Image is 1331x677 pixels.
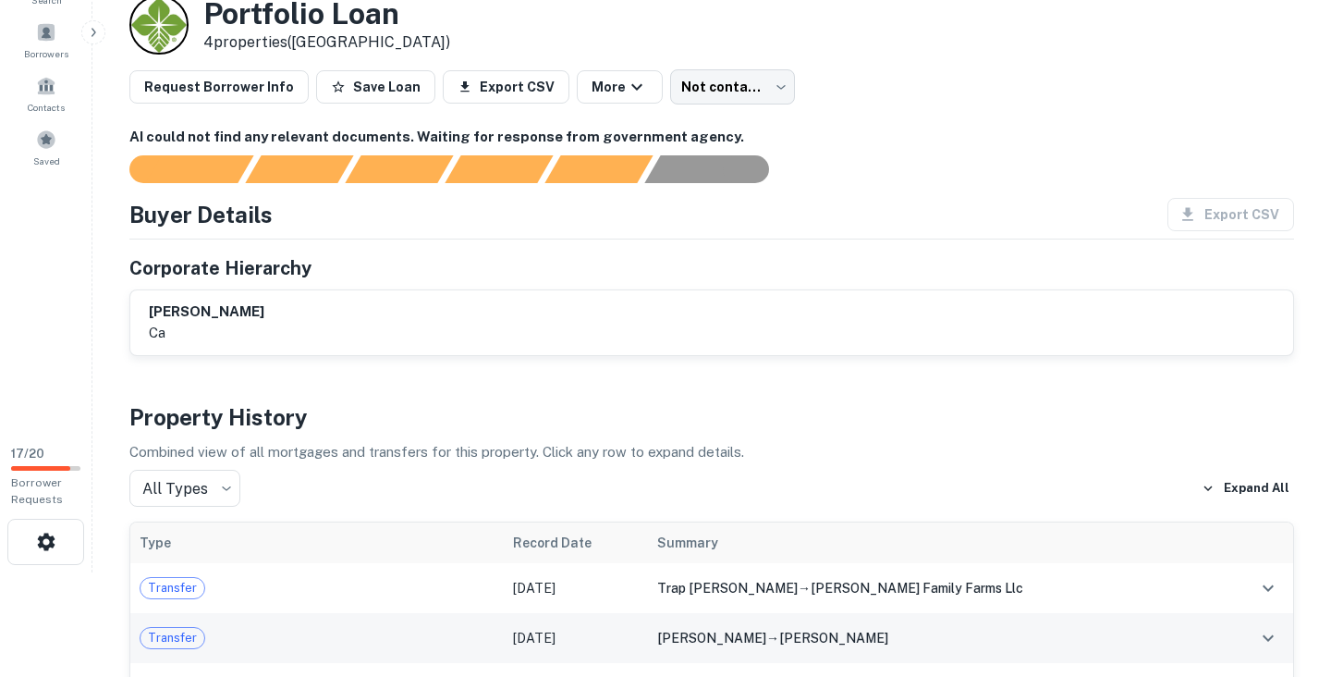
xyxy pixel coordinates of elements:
[24,46,68,61] span: Borrowers
[1252,622,1284,654] button: expand row
[657,631,766,646] span: [PERSON_NAME]
[140,629,204,647] span: Transfer
[504,563,648,613] td: [DATE]
[645,155,791,183] div: AI fulfillment process complete.
[129,400,1294,434] h4: Property History
[657,578,1210,598] div: →
[129,127,1294,148] h6: AI could not find any relevant documents. Waiting for response from government agency.
[129,70,309,104] button: Request Borrower Info
[28,100,65,115] span: Contacts
[149,302,264,323] h6: [PERSON_NAME]
[33,154,60,168] span: Saved
[129,254,311,282] h5: Corporate Hierarchy
[107,155,246,183] div: Sending borrower request to AI...
[203,31,450,54] p: 4 properties ([GEOGRAPHIC_DATA])
[648,523,1219,563] th: Summary
[129,198,273,231] h4: Buyer Details
[11,476,63,506] span: Borrower Requests
[1197,474,1294,502] button: Expand All
[657,581,798,596] span: trap [PERSON_NAME]
[245,155,353,183] div: Your request is received and processing...
[149,322,264,344] p: ca
[544,155,653,183] div: Principals found, still searching for contact information. This may take time...
[130,523,504,563] th: Type
[443,70,569,104] button: Export CSV
[504,523,648,563] th: Record Date
[779,631,888,646] span: [PERSON_NAME]
[504,613,648,663] td: [DATE]
[657,628,1210,648] div: →
[811,581,1023,596] span: [PERSON_NAME] family farms llc
[445,155,553,183] div: Principals found, AI now looking for contact information...
[1239,529,1331,618] iframe: Chat Widget
[670,69,795,105] div: Not contacted
[140,579,204,597] span: Transfer
[6,68,87,118] a: Contacts
[129,441,1294,463] p: Combined view of all mortgages and transfers for this property. Click any row to expand details.
[577,70,663,104] button: More
[11,447,44,461] span: 17 / 20
[316,70,435,104] button: Save Loan
[6,15,87,65] a: Borrowers
[129,470,240,507] div: All Types
[345,155,453,183] div: Documents found, AI parsing details...
[6,122,87,172] a: Saved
